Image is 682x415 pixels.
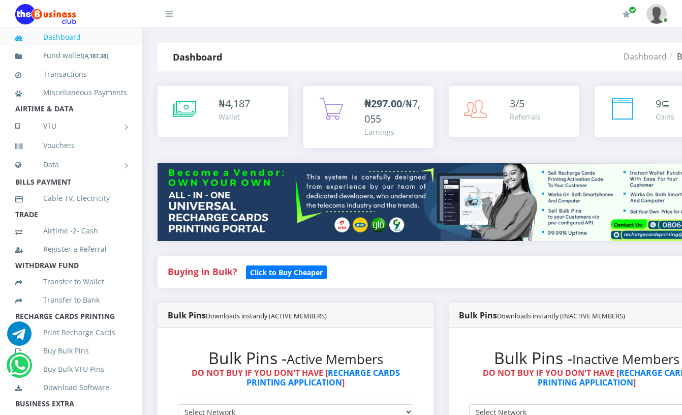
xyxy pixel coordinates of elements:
[15,4,76,24] img: Logo
[15,25,127,49] a: Dashboard
[15,187,127,210] a: Cable TV, Electricity
[629,6,636,14] span: Renew/Upgrade Subscription
[15,288,127,312] a: Transfer to Bank
[206,311,327,320] small: Downloads instantly (ACTIVE MEMBERS)
[219,96,250,111] div: ₦
[15,63,127,86] a: Transactions
[15,44,127,68] a: Fund wallet[4,187.38]
[364,97,402,110] b: ₦297.00
[15,219,127,243] a: Airtime -2- Cash
[9,361,30,377] a: Chat for support
[623,10,630,18] i: Renew/Upgrade Subscription
[178,348,413,368] h2: Bulk Pins -
[646,4,667,24] img: User
[15,152,127,177] a: Data
[168,265,237,278] strong: Buying in Bulk?
[15,321,127,344] a: Print Recharge Cards
[192,367,400,388] strong: DO NOT BUY IF YOU DON'T HAVE [ ]
[15,270,127,293] a: Transfer to Wallet
[15,113,127,139] a: VTU
[158,86,288,137] a: ₦4,187 Wallet
[246,265,327,278] a: Click to Buy Cheaper
[15,81,127,104] a: Miscellaneous Payments
[497,311,625,320] small: Downloads instantly (INACTIVE MEMBERS)
[250,268,323,277] b: Click to Buy Cheaper
[15,339,127,363] a: Buy Bulk Pins
[624,51,667,62] a: Dashboard
[510,111,541,122] div: Referrals
[572,350,679,368] small: Inactive Members
[15,358,127,381] a: Buy Bulk VTU Pins
[15,376,127,399] a: Download Software
[656,96,674,111] div: ⊆
[7,329,32,346] a: Chat for support
[364,127,424,137] div: Earnings
[656,111,674,122] div: Coins
[85,52,106,60] b: 4,187.38
[219,111,250,122] div: Wallet
[225,97,250,110] span: 4,187
[83,52,108,60] small: [ ]
[510,97,524,110] span: 3/5
[287,350,383,368] small: Active Members
[15,238,127,261] a: Register a Referral
[449,86,579,137] a: 3/5 Referrals
[656,97,661,110] span: 9
[168,310,327,321] strong: Bulk Pins
[173,51,222,63] strong: Dashboard
[459,310,625,321] strong: Bulk Pins
[246,367,400,388] a: RECHARGE CARDS PRINTING APPLICATION
[15,134,127,157] a: Vouchers
[303,86,434,148] a: ₦297.00/₦7,055 Earnings
[364,97,420,126] span: /₦7,055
